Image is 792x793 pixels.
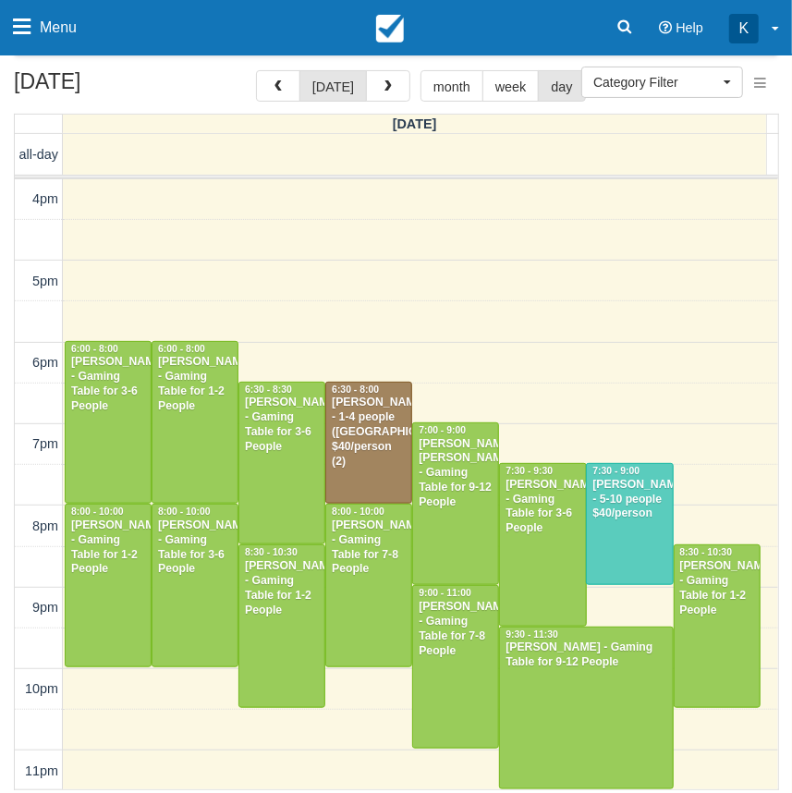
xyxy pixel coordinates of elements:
div: [PERSON_NAME] - Gaming Table for 3-6 People [244,396,320,455]
span: 7:00 - 9:00 [419,425,466,435]
div: [PERSON_NAME] - 5-10 people $40/person [591,478,667,522]
span: 6:00 - 8:00 [158,344,205,354]
a: 7:30 - 9:30[PERSON_NAME] - Gaming Table for 3-6 People [499,463,586,626]
button: month [420,70,483,102]
span: 7pm [32,436,58,451]
div: [PERSON_NAME] - Gaming Table for 1-2 People [679,559,755,618]
div: [PERSON_NAME] - Gaming Table for 1-2 People [244,559,320,618]
div: [PERSON_NAME] [PERSON_NAME] - Gaming Table for 9-12 People [418,437,493,510]
i: Help [659,21,672,34]
span: 4pm [32,191,58,206]
span: 7:30 - 9:00 [592,466,640,476]
span: 8:00 - 10:00 [332,506,384,517]
span: 8pm [32,518,58,533]
a: 8:30 - 10:30[PERSON_NAME] - Gaming Table for 1-2 People [674,544,761,707]
a: 6:00 - 8:00[PERSON_NAME] - Gaming Table for 1-2 People [152,341,238,504]
div: [PERSON_NAME] - Gaming Table for 9-12 People [505,640,667,670]
img: checkfront-main-nav-mini-logo.png [376,15,404,43]
div: [PERSON_NAME] - Gaming Table for 7-8 People [418,600,493,659]
span: 8:30 - 10:30 [680,547,733,557]
button: week [482,70,540,102]
span: Category Filter [593,73,719,91]
span: 9:00 - 11:00 [419,588,471,598]
div: [PERSON_NAME] - Gaming Table for 3-6 People [70,355,146,414]
span: [DATE] [393,116,437,131]
span: 10pm [25,681,58,696]
span: 6:30 - 8:30 [245,384,292,395]
a: 8:00 - 10:00[PERSON_NAME] - Gaming Table for 3-6 People [152,504,238,666]
span: 9pm [32,600,58,615]
div: [PERSON_NAME] - Gaming Table for 1-2 People [157,355,233,414]
div: [PERSON_NAME] - 1-4 people ([GEOGRAPHIC_DATA]) $40/person (2) [331,396,407,469]
h2: [DATE] [14,70,248,104]
span: Help [676,20,703,35]
a: 6:00 - 8:00[PERSON_NAME] - Gaming Table for 3-6 People [65,341,152,504]
a: 8:00 - 10:00[PERSON_NAME] - Gaming Table for 1-2 People [65,504,152,666]
a: 7:00 - 9:00[PERSON_NAME] [PERSON_NAME] - Gaming Table for 9-12 People [412,422,499,585]
span: 6pm [32,355,58,370]
div: K [729,14,759,43]
a: 8:30 - 10:30[PERSON_NAME] - Gaming Table for 1-2 People [238,544,325,707]
button: day [538,70,585,102]
span: 6:30 - 8:00 [332,384,379,395]
div: [PERSON_NAME] - Gaming Table for 7-8 People [331,518,407,578]
a: 9:00 - 11:00[PERSON_NAME] - Gaming Table for 7-8 People [412,585,499,748]
button: [DATE] [299,70,367,102]
button: Category Filter [581,67,743,98]
span: 11pm [25,763,58,778]
span: 7:30 - 9:30 [506,466,553,476]
span: 8:00 - 10:00 [158,506,211,517]
span: 5pm [32,274,58,288]
a: 6:30 - 8:30[PERSON_NAME] - Gaming Table for 3-6 People [238,382,325,544]
span: all-day [19,147,58,162]
span: 8:00 - 10:00 [71,506,124,517]
div: [PERSON_NAME] - Gaming Table for 1-2 People [70,518,146,578]
span: 6:00 - 8:00 [71,344,118,354]
span: 8:30 - 10:30 [245,547,298,557]
div: [PERSON_NAME] - Gaming Table for 3-6 People [157,518,233,578]
div: [PERSON_NAME] - Gaming Table for 3-6 People [505,478,580,537]
a: 8:00 - 10:00[PERSON_NAME] - Gaming Table for 7-8 People [325,504,412,666]
span: 9:30 - 11:30 [506,629,558,640]
a: 6:30 - 8:00[PERSON_NAME] - 1-4 people ([GEOGRAPHIC_DATA]) $40/person (2) [325,382,412,504]
a: 9:30 - 11:30[PERSON_NAME] - Gaming Table for 9-12 People [499,627,673,789]
a: 7:30 - 9:00[PERSON_NAME] - 5-10 people $40/person [586,463,673,585]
